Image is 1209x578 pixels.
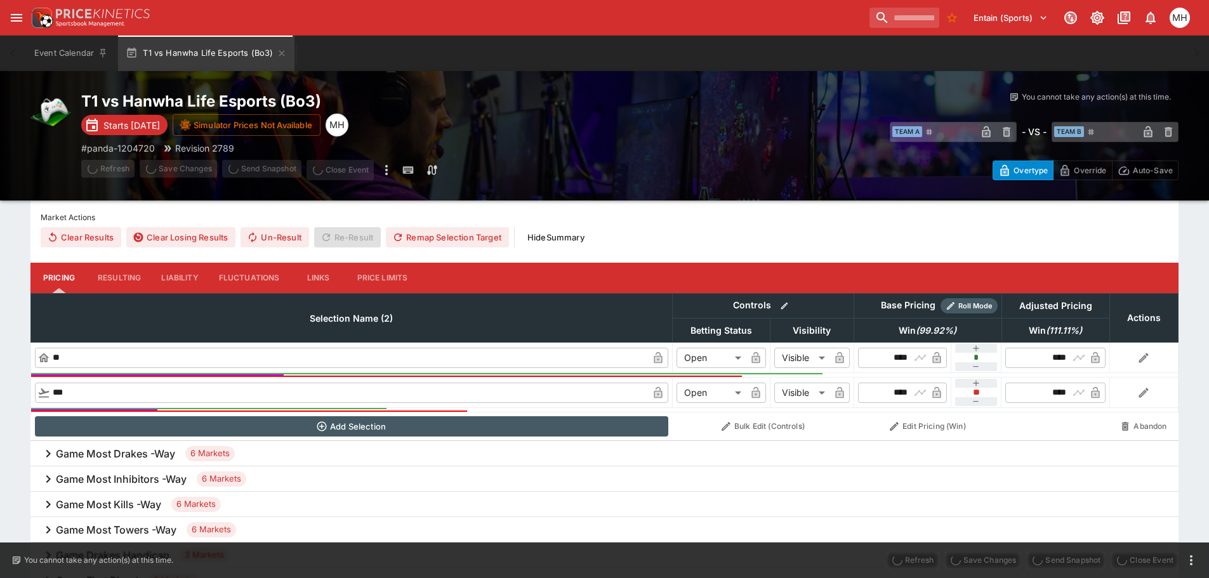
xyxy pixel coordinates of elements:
[892,126,922,137] span: Team A
[1184,553,1199,568] button: more
[1139,6,1162,29] button: Notifications
[677,323,766,338] span: Betting Status
[942,8,962,28] button: No Bookmarks
[993,161,1054,180] button: Overtype
[520,227,592,247] button: HideSummary
[993,161,1179,180] div: Start From
[103,119,160,132] p: Starts [DATE]
[386,227,509,247] button: Remap Selection Target
[885,323,970,338] span: Win(99.92%)
[1170,8,1190,28] div: Michael Hutchinson
[24,555,173,566] p: You cannot take any action(s) at this time.
[1022,125,1047,138] h6: - VS -
[1166,4,1194,32] button: Michael Hutchinson
[27,36,116,71] button: Event Calendar
[776,298,793,314] button: Bulk edit
[966,8,1055,28] button: Select Tenant
[56,21,124,27] img: Sportsbook Management
[175,141,234,155] p: Revision 2789
[779,323,845,338] span: Visibility
[56,498,161,511] h6: Game Most Kills -Way
[677,383,746,403] div: Open
[1001,293,1109,318] th: Adjusted Pricing
[126,227,235,247] button: Clear Losing Results
[41,208,1168,227] label: Market Actions
[953,301,998,312] span: Roll Mode
[197,473,246,485] span: 6 Markets
[171,498,221,511] span: 6 Markets
[81,141,155,155] p: Copy To Clipboard
[326,114,348,136] div: Michael Hutchinson
[56,523,176,537] h6: Game Most Towers -Way
[41,227,121,247] button: Clear Results
[151,263,208,293] button: Liability
[187,523,236,536] span: 6 Markets
[672,293,854,318] th: Controls
[296,311,407,326] span: Selection Name (2)
[1133,164,1173,177] p: Auto-Save
[379,160,394,180] button: more
[30,263,88,293] button: Pricing
[290,263,347,293] button: Links
[1046,323,1082,338] em: ( 111.11 %)
[1112,161,1179,180] button: Auto-Save
[1022,91,1171,103] p: You cannot take any action(s) at this time.
[347,263,418,293] button: Price Limits
[869,8,939,28] input: search
[876,298,941,313] div: Base Pricing
[774,348,829,368] div: Visible
[1014,164,1048,177] p: Overtype
[28,5,53,30] img: PriceKinetics Logo
[81,91,630,111] h2: Copy To Clipboard
[1113,6,1135,29] button: Documentation
[30,91,71,132] img: esports.png
[1053,161,1112,180] button: Override
[1109,293,1178,342] th: Actions
[56,447,175,461] h6: Game Most Drakes -Way
[241,227,308,247] button: Un-Result
[88,263,151,293] button: Resulting
[676,416,850,437] button: Bulk Edit (Controls)
[916,323,956,338] em: ( 99.92 %)
[1054,126,1084,137] span: Team B
[1113,416,1174,437] button: Abandon
[5,6,28,29] button: open drawer
[314,227,381,247] span: Re-Result
[185,447,235,460] span: 6 Markets
[857,416,998,437] button: Edit Pricing (Win)
[774,383,829,403] div: Visible
[1086,6,1109,29] button: Toggle light/dark mode
[1015,323,1096,338] span: Win(111.11%)
[56,9,150,18] img: PriceKinetics
[35,416,669,437] button: Add Selection
[1059,6,1082,29] button: Connected to PK
[1074,164,1106,177] p: Override
[173,114,320,136] button: Simulator Prices Not Available
[677,348,746,368] div: Open
[56,473,187,486] h6: Game Most Inhibitors -Way
[118,36,294,71] button: T1 vs Hanwha Life Esports (Bo3)
[941,298,998,313] div: Show/hide Price Roll mode configuration.
[209,263,290,293] button: Fluctuations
